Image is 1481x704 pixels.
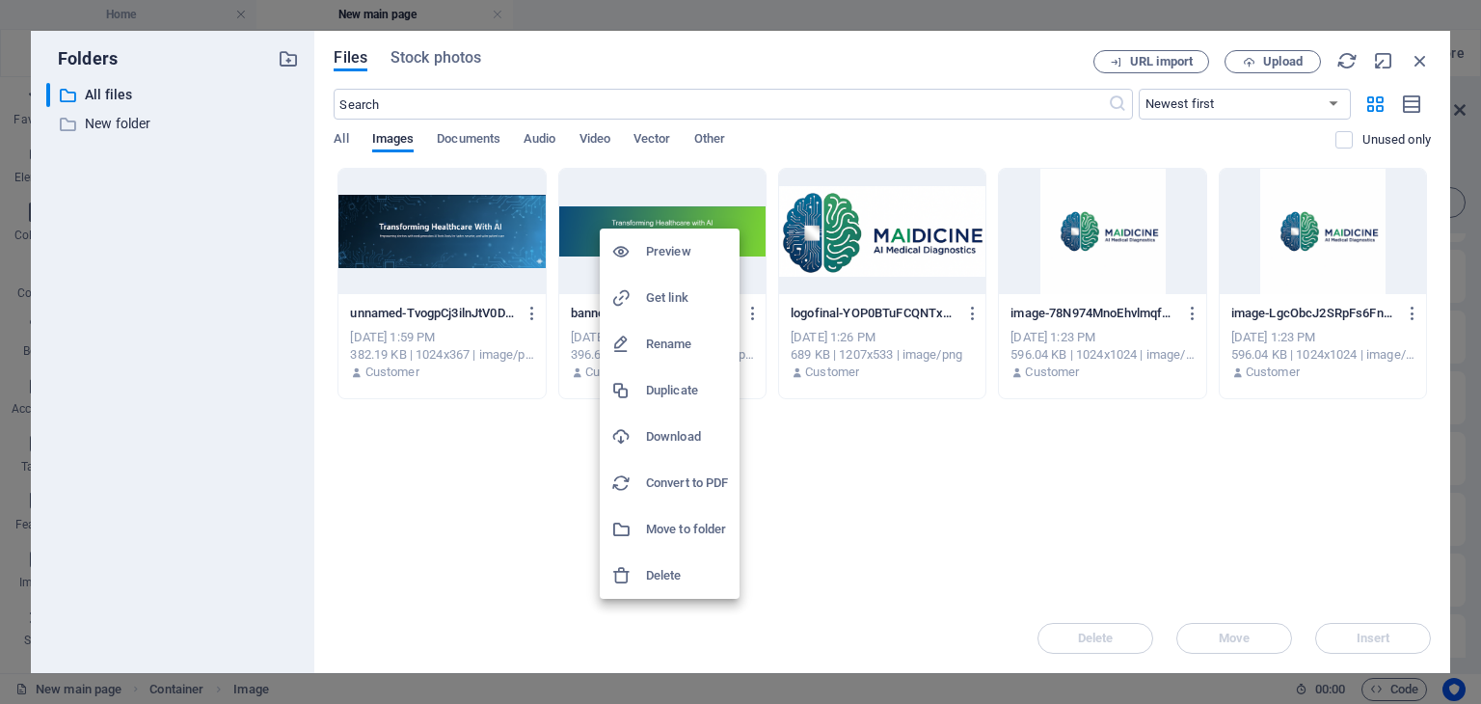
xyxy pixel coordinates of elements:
h6: Preview [646,240,728,263]
h6: Download [646,425,728,448]
h6: Convert to PDF [646,472,728,495]
span: Add elements [366,426,462,453]
h6: Move to folder [646,518,728,541]
h6: Rename [646,333,728,356]
a: Skip to main content [8,8,136,24]
h6: Delete [646,564,728,587]
h6: Duplicate [646,379,728,402]
span: Paste clipboard [470,426,576,453]
h6: Get link [646,286,728,310]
